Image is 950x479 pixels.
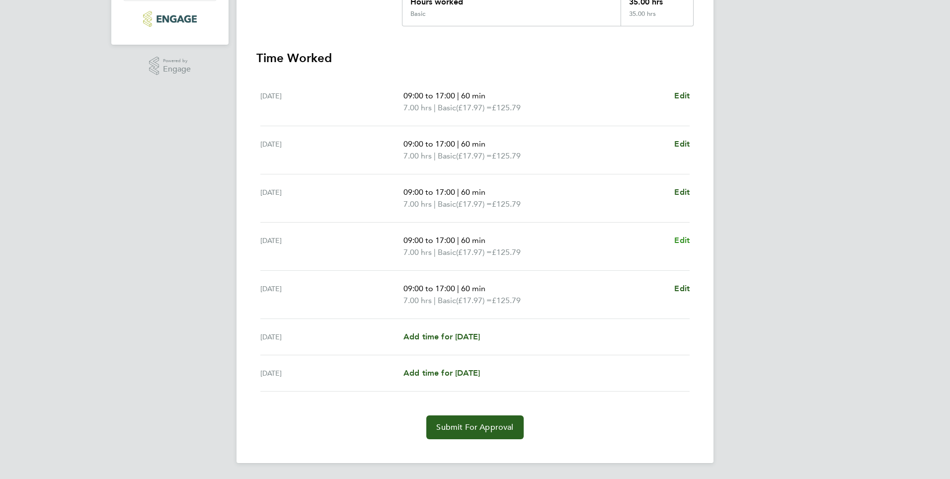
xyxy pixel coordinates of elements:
div: 35.00 hrs [621,10,693,26]
span: 60 min [461,284,485,293]
a: Edit [674,186,690,198]
span: (£17.97) = [456,103,492,112]
div: [DATE] [260,283,403,307]
span: | [434,199,436,209]
div: [DATE] [260,331,403,343]
h3: Time Worked [256,50,694,66]
div: [DATE] [260,90,403,114]
span: Basic [438,102,456,114]
span: Add time for [DATE] [403,368,480,378]
span: | [434,296,436,305]
button: Submit For Approval [426,415,523,439]
span: Basic [438,295,456,307]
span: | [457,139,459,149]
span: | [434,247,436,257]
span: 60 min [461,139,485,149]
span: 09:00 to 17:00 [403,91,455,100]
span: £125.79 [492,103,521,112]
img: morganhunt-logo-retina.png [143,11,196,27]
span: £125.79 [492,151,521,160]
span: 7.00 hrs [403,296,432,305]
span: Edit [674,139,690,149]
span: £125.79 [492,199,521,209]
span: | [434,103,436,112]
div: [DATE] [260,235,403,258]
span: Powered by [163,57,191,65]
span: 7.00 hrs [403,199,432,209]
a: Edit [674,235,690,246]
span: 09:00 to 17:00 [403,187,455,197]
a: Powered byEngage [149,57,191,76]
span: Basic [438,246,456,258]
span: (£17.97) = [456,199,492,209]
a: Edit [674,283,690,295]
span: | [434,151,436,160]
span: Edit [674,187,690,197]
a: Add time for [DATE] [403,367,480,379]
span: | [457,187,459,197]
div: Basic [410,10,425,18]
span: Submit For Approval [436,422,513,432]
span: Add time for [DATE] [403,332,480,341]
span: 7.00 hrs [403,151,432,160]
span: 7.00 hrs [403,247,432,257]
span: £125.79 [492,296,521,305]
a: Add time for [DATE] [403,331,480,343]
span: £125.79 [492,247,521,257]
div: [DATE] [260,367,403,379]
span: (£17.97) = [456,296,492,305]
span: 60 min [461,91,485,100]
span: 60 min [461,187,485,197]
span: 09:00 to 17:00 [403,236,455,245]
span: | [457,236,459,245]
span: (£17.97) = [456,247,492,257]
span: Edit [674,91,690,100]
span: | [457,91,459,100]
span: Engage [163,65,191,74]
a: Edit [674,138,690,150]
div: [DATE] [260,186,403,210]
div: [DATE] [260,138,403,162]
a: Edit [674,90,690,102]
span: Basic [438,150,456,162]
span: Edit [674,236,690,245]
span: Edit [674,284,690,293]
span: | [457,284,459,293]
span: 09:00 to 17:00 [403,139,455,149]
a: Go to home page [123,11,217,27]
span: Basic [438,198,456,210]
span: 09:00 to 17:00 [403,284,455,293]
span: 7.00 hrs [403,103,432,112]
span: (£17.97) = [456,151,492,160]
span: 60 min [461,236,485,245]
